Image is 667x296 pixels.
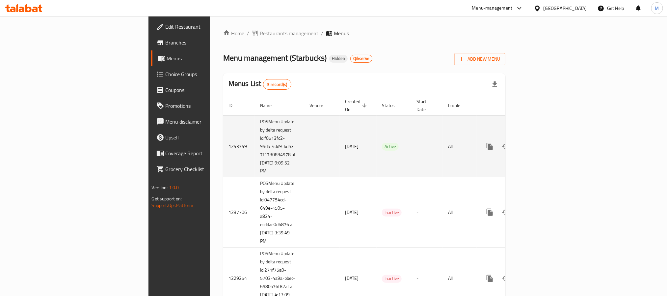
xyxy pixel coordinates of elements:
span: Menus [334,29,349,37]
span: Created On [345,98,369,113]
button: Add New Menu [454,53,505,65]
span: Locale [448,102,469,109]
span: Menu disclaimer [166,118,254,126]
td: All [443,115,477,177]
a: Choice Groups [151,66,260,82]
span: Active [382,143,399,150]
a: Coverage Report [151,145,260,161]
a: Menu disclaimer [151,114,260,130]
a: Grocery Checklist [151,161,260,177]
a: Edit Restaurant [151,19,260,35]
span: Vendor [309,102,332,109]
div: Total records count [263,79,292,90]
span: Grocery Checklist [166,165,254,173]
span: [DATE] [345,274,359,282]
nav: breadcrumb [223,29,505,37]
td: All [443,177,477,248]
a: Branches [151,35,260,50]
td: - [411,177,443,248]
span: Choice Groups [166,70,254,78]
span: Start Date [416,98,435,113]
span: Menus [167,54,254,62]
span: Upsell [166,133,254,141]
span: Hidden [329,56,348,61]
span: [DATE] [345,208,359,217]
button: Change Status [498,204,514,220]
button: more [482,138,498,154]
td: POSMenu Update by delta request Id:047754cd-649e-4505-a824-ecddae0d6876 at [DATE] 3:39:49 PM [255,177,304,248]
span: Inactive [382,275,402,282]
div: [GEOGRAPHIC_DATA] [544,5,587,12]
span: Qikserve [351,56,372,61]
span: Get support on: [152,194,182,203]
h2: Menus List [228,79,291,90]
a: Upsell [151,130,260,145]
td: POSMenu Update by delta request Id:f0513fc2-95db-4dd9-bd53-7f1730894978 at [DATE] 9:09:52 PM [255,115,304,177]
li: / [321,29,323,37]
div: Inactive [382,275,402,283]
span: 1.0.0 [169,183,179,192]
span: Version: [152,183,168,192]
div: Hidden [329,55,348,63]
div: Menu-management [472,4,513,12]
span: Branches [166,39,254,46]
span: Promotions [166,102,254,110]
a: Promotions [151,98,260,114]
span: [DATE] [345,142,359,151]
a: Restaurants management [252,29,318,37]
a: Menus [151,50,260,66]
span: M [655,5,659,12]
a: Support.OpsPlatform [152,201,194,210]
span: ID [228,102,241,109]
span: Coupons [166,86,254,94]
td: - [411,115,443,177]
button: more [482,271,498,286]
div: Export file [487,76,503,92]
span: Menu management ( Starbucks ) [223,50,327,65]
span: Restaurants management [260,29,318,37]
span: Add New Menu [460,55,500,63]
span: Status [382,102,403,109]
span: Edit Restaurant [166,23,254,31]
span: Inactive [382,209,402,217]
div: Active [382,143,399,151]
span: 3 record(s) [263,81,291,88]
span: Coverage Report [166,149,254,157]
button: Change Status [498,271,514,286]
button: more [482,204,498,220]
a: Coupons [151,82,260,98]
th: Actions [477,96,550,116]
span: Name [260,102,280,109]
